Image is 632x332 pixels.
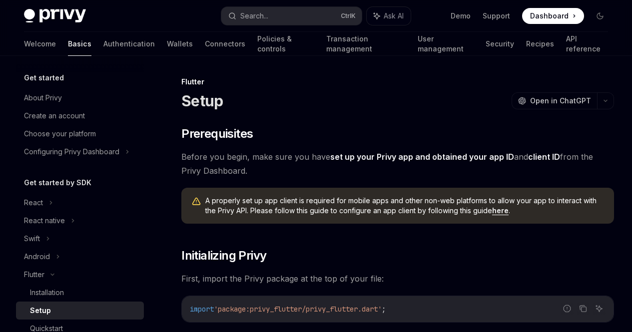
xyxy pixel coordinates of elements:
a: client ID [528,152,560,162]
button: Toggle dark mode [592,8,608,24]
button: Report incorrect code [561,302,574,315]
span: Open in ChatGPT [530,96,591,106]
a: Security [486,32,514,56]
a: here [492,206,509,215]
div: Setup [30,305,51,317]
a: set up your Privy app and obtained your app ID [330,152,514,162]
a: Policies & controls [257,32,314,56]
a: Choose your platform [16,125,144,143]
h1: Setup [181,92,223,110]
span: ; [382,305,386,314]
a: Setup [16,302,144,320]
span: First, import the Privy package at the top of your file: [181,272,614,286]
a: Transaction management [326,32,405,56]
a: Dashboard [522,8,584,24]
a: Create an account [16,107,144,125]
a: Authentication [103,32,155,56]
div: Swift [24,233,40,245]
button: Open in ChatGPT [512,92,597,109]
span: Before you begin, make sure you have and from the Privy Dashboard. [181,150,614,178]
h5: Get started by SDK [24,177,91,189]
a: Basics [68,32,91,56]
div: Search... [240,10,268,22]
a: Recipes [526,32,554,56]
span: Prerequisites [181,126,253,142]
a: Support [483,11,510,21]
div: About Privy [24,92,62,104]
h5: Get started [24,72,64,84]
div: Flutter [24,269,44,281]
a: About Privy [16,89,144,107]
div: Create an account [24,110,85,122]
button: Copy the contents from the code block [577,302,590,315]
span: Ask AI [384,11,404,21]
svg: Warning [191,197,201,207]
span: Ctrl K [341,12,356,20]
a: Connectors [205,32,245,56]
div: Configuring Privy Dashboard [24,146,119,158]
button: Search...CtrlK [221,7,362,25]
div: Installation [30,287,64,299]
div: React native [24,215,65,227]
button: Ask AI [367,7,411,25]
img: dark logo [24,9,86,23]
span: 'package:privy_flutter/privy_flutter.dart' [214,305,382,314]
a: Demo [451,11,471,21]
button: Ask AI [593,302,606,315]
span: Initializing Privy [181,248,266,264]
span: A properly set up app client is required for mobile apps and other non-web platforms to allow you... [205,196,604,216]
div: React [24,197,43,209]
a: Welcome [24,32,56,56]
div: Flutter [181,77,614,87]
span: Dashboard [530,11,569,21]
a: API reference [566,32,608,56]
div: Android [24,251,50,263]
a: Wallets [167,32,193,56]
a: User management [418,32,474,56]
div: Choose your platform [24,128,96,140]
span: import [190,305,214,314]
a: Installation [16,284,144,302]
